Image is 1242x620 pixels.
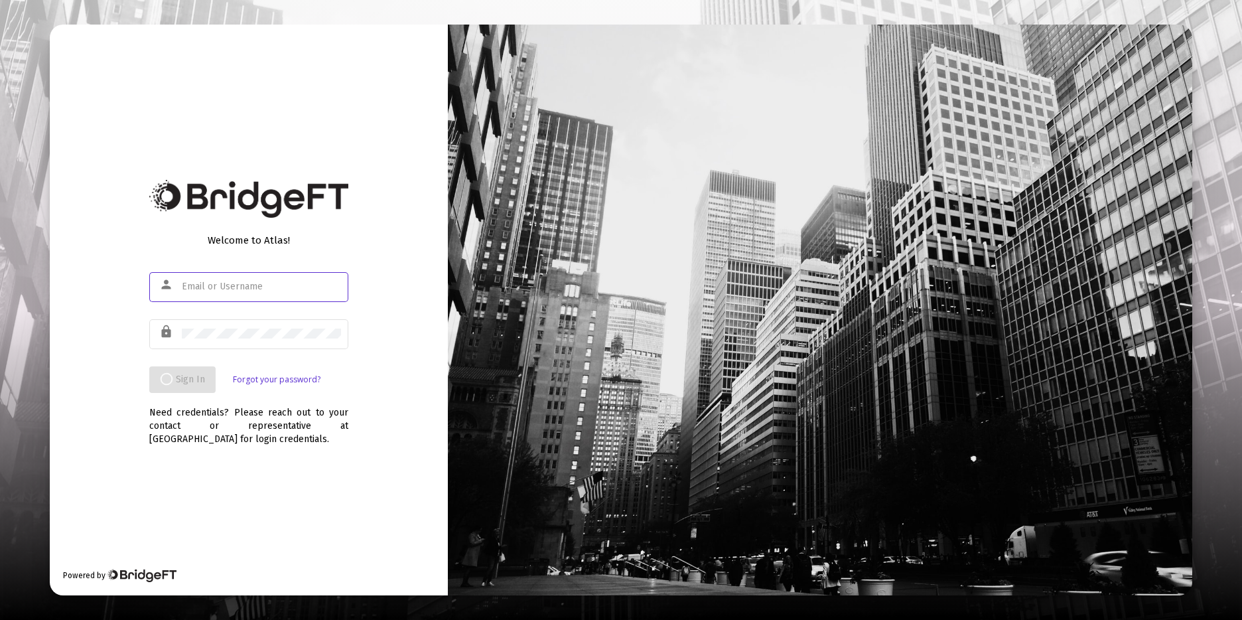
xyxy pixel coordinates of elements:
[149,393,348,446] div: Need credentials? Please reach out to your contact or representative at [GEOGRAPHIC_DATA] for log...
[107,569,176,582] img: Bridge Financial Technology Logo
[149,234,348,247] div: Welcome to Atlas!
[159,277,175,293] mat-icon: person
[149,366,216,393] button: Sign In
[233,373,320,386] a: Forgot your password?
[182,281,341,292] input: Email or Username
[160,374,205,385] span: Sign In
[159,324,175,340] mat-icon: lock
[149,180,348,218] img: Bridge Financial Technology Logo
[63,569,176,582] div: Powered by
